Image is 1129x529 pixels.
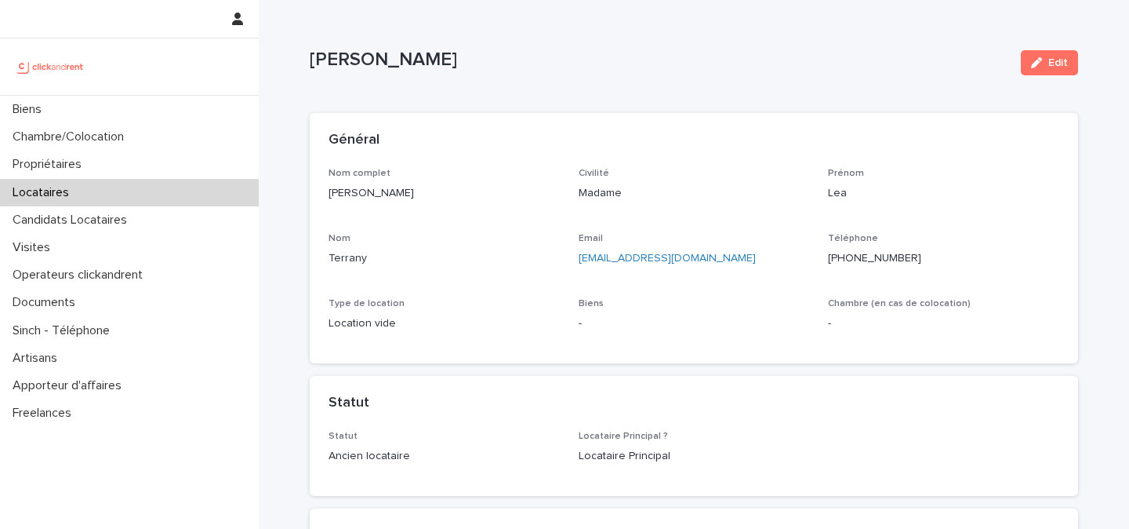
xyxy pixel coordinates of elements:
[6,102,54,117] p: Biens
[579,234,603,243] span: Email
[828,316,1059,332] p: -
[6,213,140,228] p: Candidats Locataires
[828,185,1059,202] p: Lea
[6,130,136,144] p: Chambre/Colocation
[6,378,134,393] p: Apporteur d'affaires
[310,49,1008,71] p: [PERSON_NAME]
[6,240,63,255] p: Visites
[579,185,810,202] p: Madame
[329,395,369,412] h2: Statut
[329,169,390,178] span: Nom complet
[579,448,810,465] p: Locataire Principal
[329,185,560,202] p: [PERSON_NAME]
[828,299,971,308] span: Chambre (en cas de colocation)
[6,157,94,172] p: Propriétaires
[329,234,350,243] span: Nom
[329,132,379,149] h2: Général
[579,432,668,441] span: Locataire Principal ?
[579,299,604,308] span: Biens
[329,448,560,465] p: Ancien locataire
[579,253,756,264] a: [EMAIL_ADDRESS][DOMAIN_NAME]
[828,169,864,178] span: Prénom
[579,169,609,178] span: Civilité
[13,51,89,82] img: UCB0brd3T0yccxBKYDjQ
[579,316,810,332] p: -
[329,250,560,267] p: Terrany
[329,432,358,441] span: Statut
[6,268,155,283] p: Operateurs clickandrent
[6,406,84,421] p: Freelances
[6,295,88,310] p: Documents
[6,185,82,200] p: Locataires
[828,234,878,243] span: Téléphone
[6,351,70,366] p: Artisans
[329,299,405,308] span: Type de location
[6,323,122,338] p: Sinch - Téléphone
[828,250,1059,267] p: [PHONE_NUMBER]
[1048,57,1068,68] span: Edit
[1021,50,1078,75] button: Edit
[329,316,560,332] p: Location vide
